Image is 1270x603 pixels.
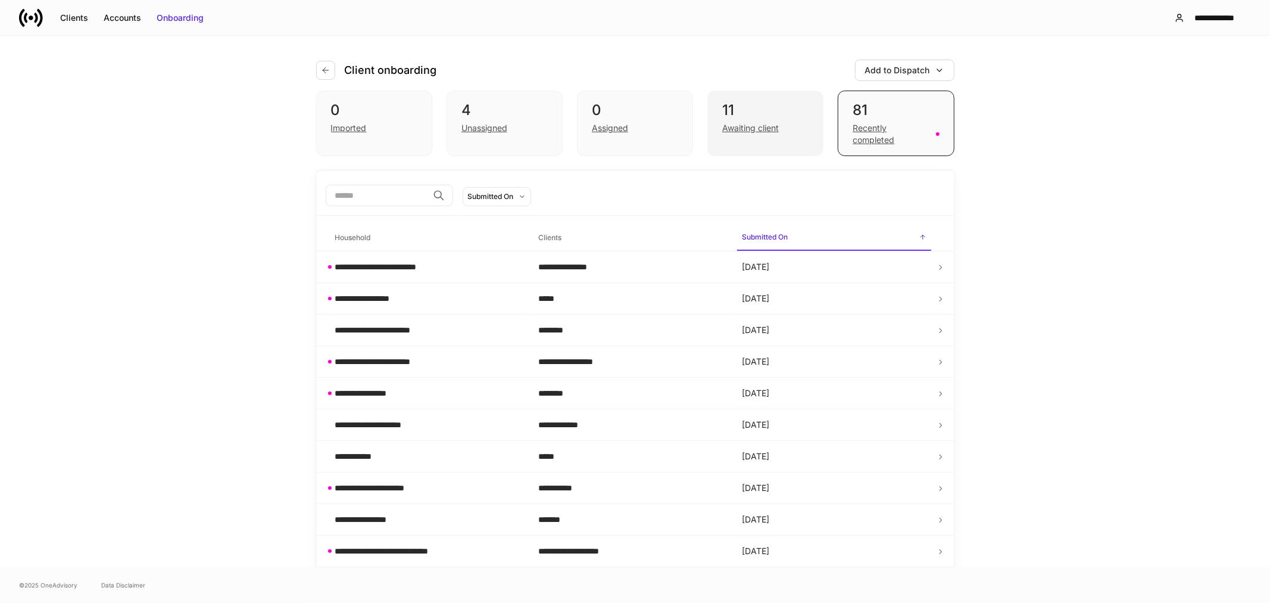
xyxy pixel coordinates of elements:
[592,122,628,134] div: Assigned
[149,8,211,27] button: Onboarding
[732,473,936,504] td: [DATE]
[60,12,88,24] div: Clients
[331,101,417,120] div: 0
[732,536,936,567] td: [DATE]
[732,251,936,283] td: [DATE]
[316,91,432,156] div: 0Imported
[732,378,936,409] td: [DATE]
[732,283,936,315] td: [DATE]
[722,101,809,120] div: 11
[592,101,678,120] div: 0
[853,122,928,146] div: Recently completed
[157,12,204,24] div: Onboarding
[577,91,693,156] div: 0Assigned
[838,91,954,156] div: 81Recently completed
[461,122,507,134] div: Unassigned
[461,101,548,120] div: 4
[447,91,563,156] div: 4Unassigned
[463,187,531,206] button: Submitted On
[330,226,525,250] span: Household
[732,504,936,536] td: [DATE]
[533,226,728,250] span: Clients
[52,8,96,27] button: Clients
[538,232,561,243] h6: Clients
[345,63,437,77] h4: Client onboarding
[732,409,936,441] td: [DATE]
[335,232,371,243] h6: Household
[865,64,930,76] div: Add to Dispatch
[104,12,141,24] div: Accounts
[732,441,936,473] td: [DATE]
[732,315,936,346] td: [DATE]
[855,60,954,81] button: Add to Dispatch
[331,122,367,134] div: Imported
[96,8,149,27] button: Accounts
[732,567,936,599] td: [DATE]
[101,580,145,590] a: Data Disclaimer
[742,231,788,243] h6: Submitted On
[732,346,936,378] td: [DATE]
[19,580,77,590] span: © 2025 OneAdvisory
[853,101,939,120] div: 81
[737,225,931,251] span: Submitted On
[722,122,779,134] div: Awaiting client
[707,91,823,156] div: 11Awaiting client
[468,191,514,202] div: Submitted On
